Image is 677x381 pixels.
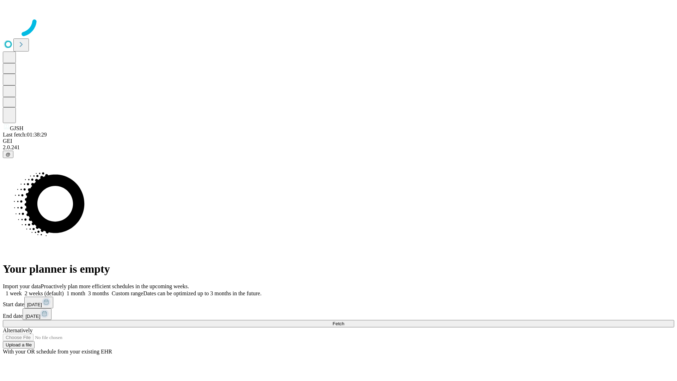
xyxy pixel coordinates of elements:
[6,152,11,157] span: @
[3,308,674,320] div: End date
[27,302,42,307] span: [DATE]
[3,320,674,327] button: Fetch
[10,125,23,131] span: GJSH
[67,290,85,296] span: 1 month
[143,290,261,296] span: Dates can be optimized up to 3 months in the future.
[3,144,674,151] div: 2.0.241
[24,297,53,308] button: [DATE]
[3,349,112,355] span: With your OR schedule from your existing EHR
[112,290,143,296] span: Custom range
[3,138,674,144] div: GEI
[3,132,47,138] span: Last fetch: 01:38:29
[3,327,32,333] span: Alternatively
[3,341,35,349] button: Upload a file
[41,283,189,289] span: Proactively plan more efficient schedules in the upcoming weeks.
[333,321,344,326] span: Fetch
[25,290,64,296] span: 2 weeks (default)
[3,297,674,308] div: Start date
[25,314,40,319] span: [DATE]
[3,283,41,289] span: Import your data
[3,151,13,158] button: @
[88,290,109,296] span: 3 months
[23,308,51,320] button: [DATE]
[6,290,22,296] span: 1 week
[3,262,674,276] h1: Your planner is empty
